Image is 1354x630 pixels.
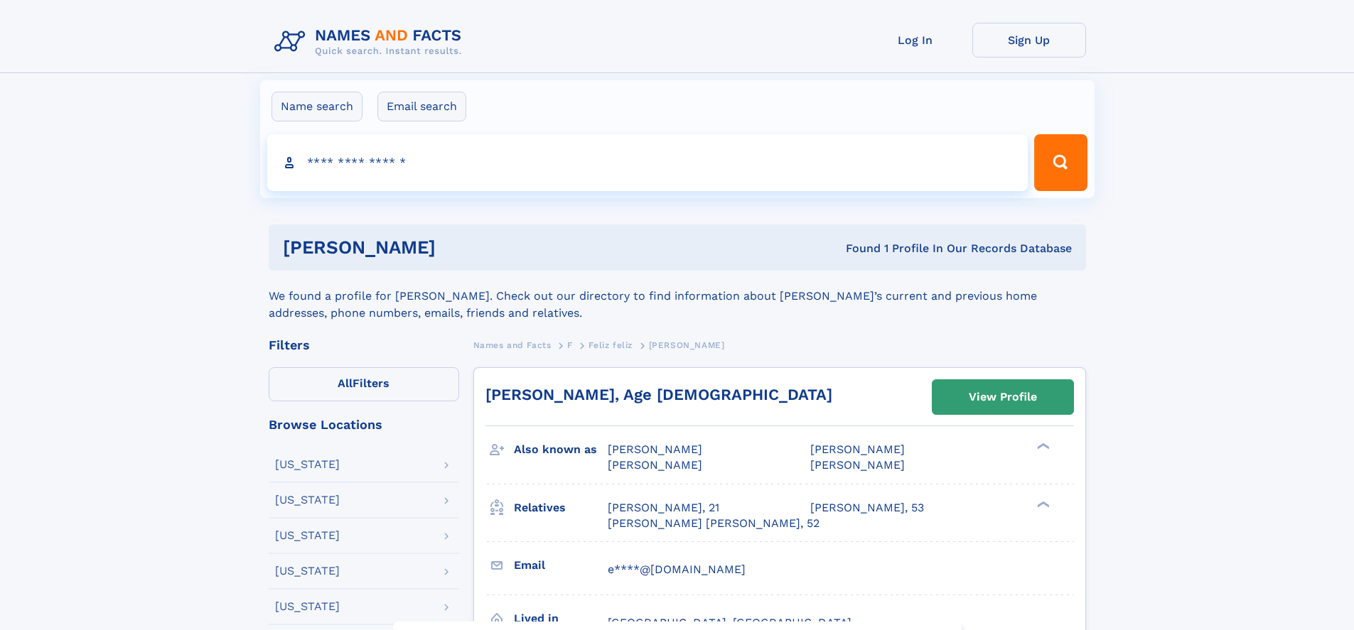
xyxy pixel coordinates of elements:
[969,381,1037,413] div: View Profile
[972,23,1086,58] a: Sign Up
[514,496,608,520] h3: Relatives
[567,336,573,354] a: F
[514,553,608,577] h3: Email
[1033,499,1051,509] div: ❯
[608,442,702,456] span: [PERSON_NAME]
[473,336,552,354] a: Names and Facts
[485,386,832,403] a: [PERSON_NAME], Age [DEMOGRAPHIC_DATA]
[608,458,702,472] span: [PERSON_NAME]
[275,601,340,612] div: [US_STATE]
[272,92,362,121] label: Name search
[608,616,851,629] span: [GEOGRAPHIC_DATA], [GEOGRAPHIC_DATA]
[269,271,1086,322] div: We found a profile for [PERSON_NAME]. Check out our directory to find information about [PERSON_N...
[275,459,340,470] div: [US_STATE]
[269,367,459,401] label: Filters
[275,530,340,541] div: [US_STATE]
[640,241,1072,256] div: Found 1 Profile In Our Records Database
[810,500,924,516] a: [PERSON_NAME], 53
[514,438,608,462] h3: Also known as
[589,340,633,350] span: Feliz feliz
[608,516,820,531] a: [PERSON_NAME] [PERSON_NAME], 52
[275,565,340,577] div: [US_STATE]
[649,340,725,350] span: [PERSON_NAME]
[338,376,353,390] span: All
[810,442,905,456] span: [PERSON_NAME]
[267,134,1028,191] input: search input
[1034,134,1087,191] button: Search Button
[275,494,340,506] div: [US_STATE]
[567,340,573,350] span: F
[269,339,459,352] div: Filters
[269,418,459,431] div: Browse Locations
[269,23,473,61] img: Logo Names and Facts
[859,23,972,58] a: Log In
[608,500,719,516] a: [PERSON_NAME], 21
[933,380,1073,414] a: View Profile
[283,239,641,256] h1: [PERSON_NAME]
[1033,442,1051,451] div: ❯
[589,336,633,354] a: Feliz feliz
[810,458,905,472] span: [PERSON_NAME]
[377,92,466,121] label: Email search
